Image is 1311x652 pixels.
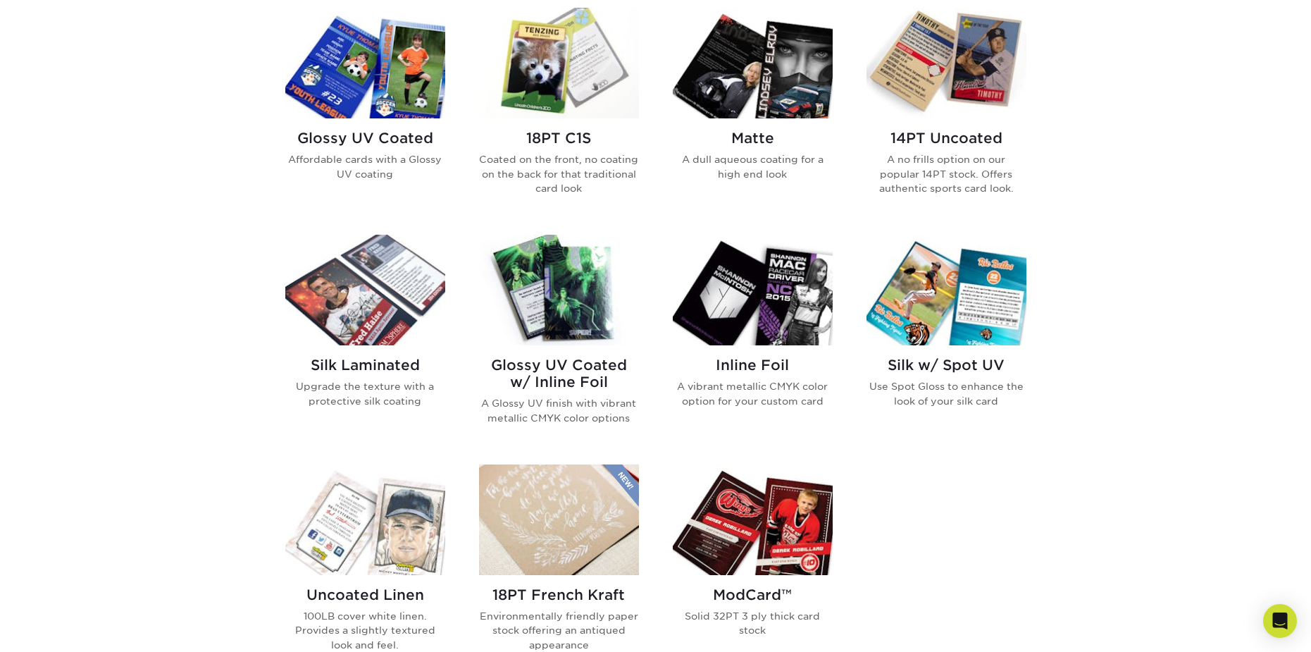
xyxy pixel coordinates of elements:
[673,586,833,603] h2: ModCard™
[285,8,445,218] a: Glossy UV Coated Trading Cards Glossy UV Coated Affordable cards with a Glossy UV coating
[673,235,833,448] a: Inline Foil Trading Cards Inline Foil A vibrant metallic CMYK color option for your custom card
[673,465,833,575] img: ModCard™ Trading Cards
[673,357,833,374] h2: Inline Foil
[479,235,639,448] a: Glossy UV Coated w/ Inline Foil Trading Cards Glossy UV Coated w/ Inline Foil A Glossy UV finish ...
[866,357,1026,374] h2: Silk w/ Spot UV
[285,465,445,575] img: Uncoated Linen Trading Cards
[673,8,833,118] img: Matte Trading Cards
[285,609,445,652] p: 100LB cover white linen. Provides a slightly textured look and feel.
[673,379,833,408] p: A vibrant metallic CMYK color option for your custom card
[866,379,1026,408] p: Use Spot Gloss to enhance the look of your silk card
[285,586,445,603] h2: Uncoated Linen
[1263,604,1297,638] div: Open Intercom Messenger
[285,379,445,408] p: Upgrade the texture with a protective silk coating
[866,130,1026,147] h2: 14PT Uncoated
[673,152,833,181] p: A dull aqueous coating for a high end look
[866,152,1026,195] p: A no frills option on our popular 14PT stock. Offers authentic sports card look.
[479,357,639,390] h2: Glossy UV Coated w/ Inline Foil
[479,152,639,195] p: Coated on the front, no coating on the back for that traditional card look
[866,8,1026,218] a: 14PT Uncoated Trading Cards 14PT Uncoated A no frills option on our popular 14PT stock. Offers au...
[479,8,639,218] a: 18PT C1S Trading Cards 18PT C1S Coated on the front, no coating on the back for that traditional ...
[673,8,833,218] a: Matte Trading Cards Matte A dull aqueous coating for a high end look
[479,8,639,118] img: 18PT C1S Trading Cards
[604,465,639,507] img: New Product
[866,235,1026,448] a: Silk w/ Spot UV Trading Cards Silk w/ Spot UV Use Spot Gloss to enhance the look of your silk card
[285,152,445,181] p: Affordable cards with a Glossy UV coating
[479,609,639,652] p: Environmentally friendly paper stock offering an antiqued appearance
[285,8,445,118] img: Glossy UV Coated Trading Cards
[479,465,639,575] img: 18PT French Kraft Trading Cards
[479,396,639,425] p: A Glossy UV finish with vibrant metallic CMYK color options
[866,235,1026,345] img: Silk w/ Spot UV Trading Cards
[673,235,833,345] img: Inline Foil Trading Cards
[285,235,445,448] a: Silk Laminated Trading Cards Silk Laminated Upgrade the texture with a protective silk coating
[479,586,639,603] h2: 18PT French Kraft
[285,357,445,374] h2: Silk Laminated
[673,130,833,147] h2: Matte
[479,130,639,147] h2: 18PT C1S
[673,609,833,638] p: Solid 32PT 3 ply thick card stock
[285,130,445,147] h2: Glossy UV Coated
[285,235,445,345] img: Silk Laminated Trading Cards
[866,8,1026,118] img: 14PT Uncoated Trading Cards
[479,235,639,345] img: Glossy UV Coated w/ Inline Foil Trading Cards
